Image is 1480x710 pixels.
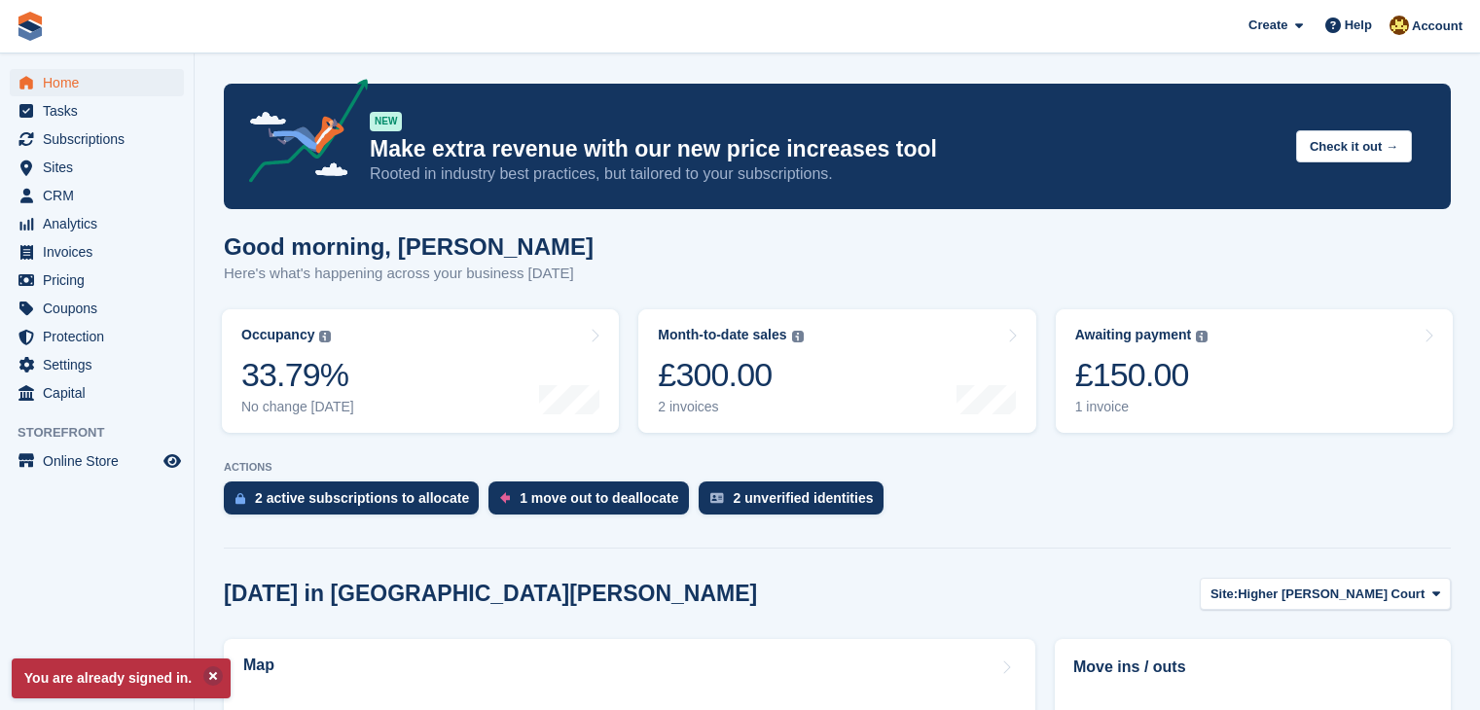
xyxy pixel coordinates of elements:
[638,309,1035,433] a: Month-to-date sales £300.00 2 invoices
[224,461,1451,474] p: ACTIONS
[43,210,160,237] span: Analytics
[10,323,184,350] a: menu
[43,125,160,153] span: Subscriptions
[224,581,757,607] h2: [DATE] in [GEOGRAPHIC_DATA][PERSON_NAME]
[241,399,354,415] div: No change [DATE]
[1075,399,1209,415] div: 1 invoice
[43,379,160,407] span: Capital
[233,79,369,190] img: price-adjustments-announcement-icon-8257ccfd72463d97f412b2fc003d46551f7dbcb40ab6d574587a9cd5c0d94...
[1196,331,1208,342] img: icon-info-grey-7440780725fd019a000dd9b08b2336e03edf1995a4989e88bcd33f0948082b44.svg
[16,12,45,41] img: stora-icon-8386f47178a22dfd0bd8f6a31ec36ba5ce8667c1dd55bd0f319d3a0aa187defe.svg
[520,490,678,506] div: 1 move out to deallocate
[10,69,184,96] a: menu
[12,658,231,698] p: You are already signed in.
[43,351,160,378] span: Settings
[43,447,160,475] span: Online Store
[222,309,619,433] a: Occupancy 33.79% No change [DATE]
[10,379,184,407] a: menu
[43,182,160,209] span: CRM
[1056,309,1453,433] a: Awaiting payment £150.00 1 invoice
[10,351,184,378] a: menu
[1412,17,1462,36] span: Account
[241,355,354,395] div: 33.79%
[10,125,184,153] a: menu
[43,266,160,294] span: Pricing
[243,657,274,674] h2: Map
[10,210,184,237] a: menu
[1200,578,1451,610] button: Site: Higher [PERSON_NAME] Court
[224,233,594,260] h1: Good morning, [PERSON_NAME]
[370,135,1281,163] p: Make extra revenue with our new price increases tool
[658,327,786,343] div: Month-to-date sales
[43,154,160,181] span: Sites
[658,355,803,395] div: £300.00
[10,154,184,181] a: menu
[1248,16,1287,35] span: Create
[43,323,160,350] span: Protection
[10,182,184,209] a: menu
[10,295,184,322] a: menu
[241,327,314,343] div: Occupancy
[10,238,184,266] a: menu
[43,69,160,96] span: Home
[10,266,184,294] a: menu
[10,97,184,124] a: menu
[10,447,184,475] a: menu
[370,112,402,131] div: NEW
[43,295,160,322] span: Coupons
[488,481,698,524] a: 1 move out to deallocate
[161,449,184,473] a: Preview store
[500,492,510,504] img: move_outs_to_deallocate_icon-f764333ba52eb49d3ac5e1228854f67142a1ed5810a6f6cc68b1a99e826820c5.svg
[734,490,874,506] div: 2 unverified identities
[224,263,594,285] p: Here's what's happening across your business [DATE]
[1238,585,1425,604] span: Higher [PERSON_NAME] Court
[235,492,245,505] img: active_subscription_to_allocate_icon-d502201f5373d7db506a760aba3b589e785aa758c864c3986d89f69b8ff3...
[224,481,488,524] a: 2 active subscriptions to allocate
[43,238,160,266] span: Invoices
[1075,327,1192,343] div: Awaiting payment
[1390,16,1409,35] img: Damian Pope
[1210,585,1238,604] span: Site:
[1075,355,1209,395] div: £150.00
[319,331,331,342] img: icon-info-grey-7440780725fd019a000dd9b08b2336e03edf1995a4989e88bcd33f0948082b44.svg
[18,423,194,443] span: Storefront
[43,97,160,124] span: Tasks
[658,399,803,415] div: 2 invoices
[1073,656,1432,679] h2: Move ins / outs
[370,163,1281,185] p: Rooted in industry best practices, but tailored to your subscriptions.
[792,331,804,342] img: icon-info-grey-7440780725fd019a000dd9b08b2336e03edf1995a4989e88bcd33f0948082b44.svg
[1345,16,1372,35] span: Help
[255,490,469,506] div: 2 active subscriptions to allocate
[699,481,893,524] a: 2 unverified identities
[1296,130,1412,162] button: Check it out →
[710,492,724,504] img: verify_identity-adf6edd0f0f0b5bbfe63781bf79b02c33cf7c696d77639b501bdc392416b5a36.svg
